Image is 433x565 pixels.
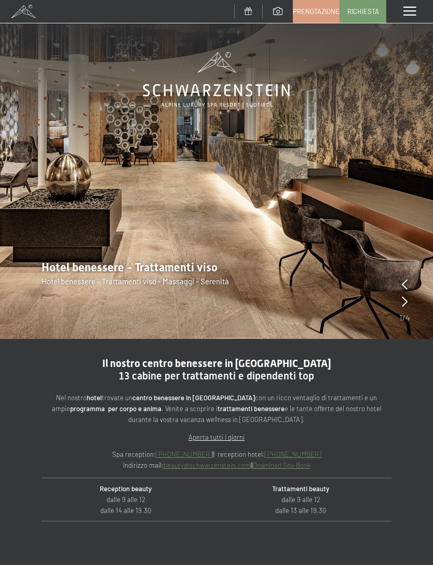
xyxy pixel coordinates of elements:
[70,404,161,413] strong: programma per corpo e anima
[100,484,152,493] strong: Reception beauty
[293,1,339,22] a: Prenotazione
[347,7,379,16] span: Richiesta
[218,404,285,413] strong: trattamenti benessere
[42,277,229,286] span: Hotel benessere - Trattamenti viso - Massaggi - Serenità
[42,449,391,471] p: Spa reception: || reception hotel: Indirizzo mail: ||
[210,478,391,521] td: dalle 9 alle 12 dalle 13 alle 19.30
[42,392,391,425] p: Nel nostro trovate un con un ricco ventaglio di trattamenti e un ampio . Venite a scoprire i e le...
[402,312,405,323] span: /
[132,393,255,402] strong: centro benessere in [GEOGRAPHIC_DATA]
[42,261,218,274] span: Hotel benessere - Trattamenti viso
[87,393,102,402] strong: hotel
[265,450,321,458] a: [PHONE_NUMBER]
[102,357,331,370] span: Il nostro centro benessere in [GEOGRAPHIC_DATA]
[405,312,410,323] span: 4
[188,433,245,441] u: Aperta tutti i giorni
[293,7,340,16] span: Prenotazione
[42,478,210,521] td: dalle 9 alle 12 dalle 14 alle 19.30
[164,461,251,469] a: beauty@schwarzenstein.com
[272,484,329,493] strong: Trattamenti beauty
[340,1,386,22] a: Richiesta
[156,450,212,458] a: [PHONE_NUMBER]
[253,461,310,469] a: Download Spa Book
[399,312,402,323] span: 1
[119,370,314,382] span: 13 cabine per trattamenti e dipendenti top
